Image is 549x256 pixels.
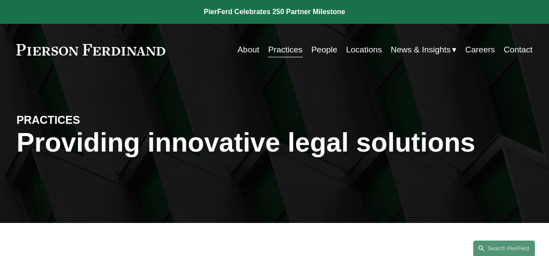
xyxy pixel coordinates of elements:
a: Practices [268,41,302,58]
a: About [237,41,260,58]
a: People [311,41,337,58]
a: Contact [504,41,532,58]
a: Search this site [473,241,535,256]
h4: PRACTICES [16,113,145,127]
a: Careers [465,41,495,58]
span: News & Insights [391,42,451,57]
a: Locations [346,41,382,58]
a: folder dropdown [391,41,456,58]
h1: Providing innovative legal solutions [16,127,532,158]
